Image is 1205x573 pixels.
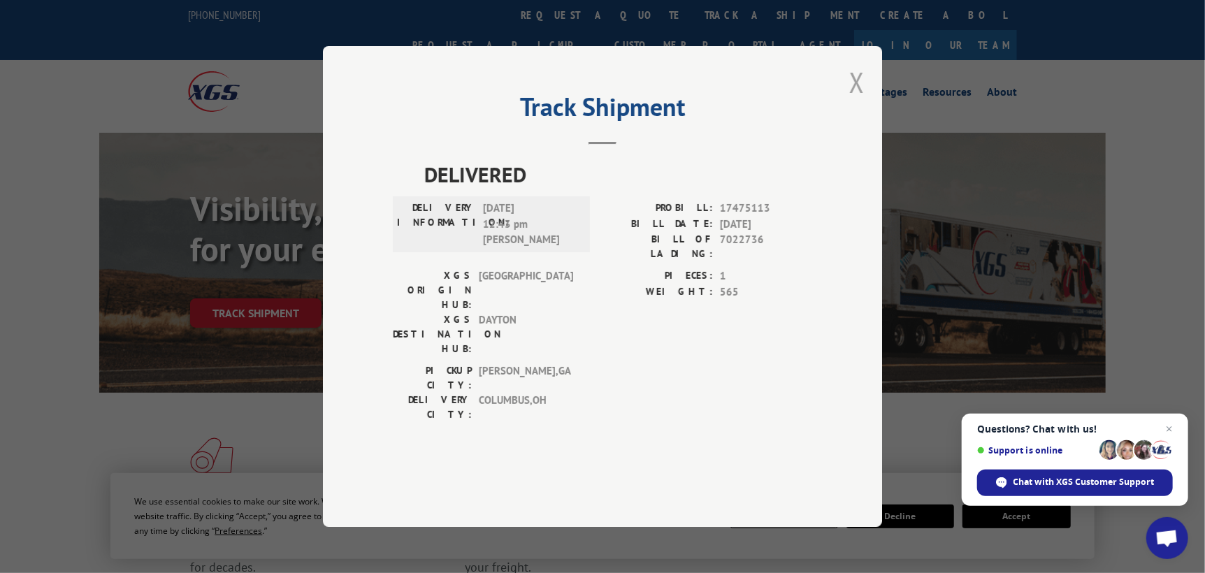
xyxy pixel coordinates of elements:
span: [PERSON_NAME] , GA [479,363,573,393]
span: [DATE] [720,217,812,233]
label: XGS DESTINATION HUB: [393,312,472,356]
span: 17475113 [720,201,812,217]
label: PICKUP CITY: [393,363,472,393]
label: PIECES: [602,268,713,284]
span: 7022736 [720,232,812,261]
span: 565 [720,284,812,300]
div: Chat with XGS Customer Support [977,470,1173,496]
label: BILL OF LADING: [602,232,713,261]
label: DELIVERY CITY: [393,393,472,422]
span: COLUMBUS , OH [479,393,573,422]
label: DELIVERY INFORMATION: [397,201,476,248]
span: Chat with XGS Customer Support [1013,476,1155,488]
span: Close chat [1161,421,1178,437]
span: DELIVERED [424,159,812,190]
label: PROBILL: [602,201,713,217]
span: DAYTON [479,312,573,356]
span: Support is online [977,445,1095,456]
label: BILL DATE: [602,217,713,233]
div: Open chat [1146,517,1188,559]
span: [DATE] 12:43 pm [PERSON_NAME] [483,201,577,248]
span: [GEOGRAPHIC_DATA] [479,268,573,312]
span: Questions? Chat with us! [977,423,1173,435]
label: WEIGHT: [602,284,713,300]
span: 1 [720,268,812,284]
h2: Track Shipment [393,97,812,124]
label: XGS ORIGIN HUB: [393,268,472,312]
button: Close modal [849,64,865,101]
